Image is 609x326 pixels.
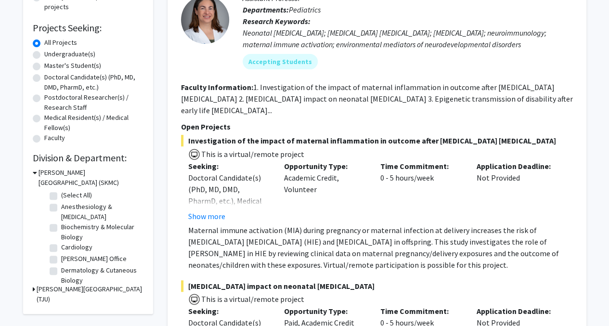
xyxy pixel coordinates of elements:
[7,283,41,319] iframe: Chat
[44,61,101,71] label: Master's Student(s)
[61,222,141,242] label: Biochemistry & Molecular Biology
[181,121,573,132] p: Open Projects
[44,49,95,59] label: Undergraduate(s)
[188,305,270,317] p: Seeking:
[181,82,253,92] b: Faculty Information:
[469,160,566,222] div: Not Provided
[380,160,462,172] p: Time Commitment:
[188,172,270,230] div: Doctoral Candidate(s) (PhD, MD, DMD, PharmD, etc.), Medical Resident(s) / Medical Fellow(s)
[181,135,573,146] span: Investigation of the impact of maternal inflammation in outcome after [MEDICAL_DATA] [MEDICAL_DATA]
[284,160,366,172] p: Opportunity Type:
[61,265,141,286] label: Dermatology & Cutaneous Biology
[243,27,573,50] div: Neonatal [MEDICAL_DATA]; [MEDICAL_DATA] [MEDICAL_DATA]; [MEDICAL_DATA]; neuroimmunology; maternal...
[477,305,558,317] p: Application Deadline:
[44,38,77,48] label: All Projects
[243,16,311,26] b: Research Keywords:
[188,160,270,172] p: Seeking:
[243,5,289,14] b: Departments:
[44,92,143,113] label: Postdoctoral Researcher(s) / Research Staff
[181,82,573,115] fg-read-more: 1. Investigation of the impact of maternal inflammation in outcome after [MEDICAL_DATA] [MEDICAL_...
[243,54,318,69] mat-chip: Accepting Students
[284,305,366,317] p: Opportunity Type:
[37,284,143,304] h3: [PERSON_NAME][GEOGRAPHIC_DATA] (TJU)
[39,168,143,188] h3: [PERSON_NAME][GEOGRAPHIC_DATA] (SKMC)
[188,224,573,271] p: Maternal immune activation (MIA) during pregnancy or maternal infection at delivery increases the...
[44,72,143,92] label: Doctoral Candidate(s) (PhD, MD, DMD, PharmD, etc.)
[200,149,304,159] span: This is a virtual/remote project
[44,113,143,133] label: Medical Resident(s) / Medical Fellow(s)
[188,210,225,222] button: Show more
[289,5,321,14] span: Pediatrics
[33,152,143,164] h2: Division & Department:
[33,22,143,34] h2: Projects Seeking:
[61,190,92,200] label: (Select All)
[181,280,573,292] span: [MEDICAL_DATA] impact on neonatal [MEDICAL_DATA]
[200,294,304,304] span: This is a virtual/remote project
[477,160,558,172] p: Application Deadline:
[380,305,462,317] p: Time Commitment:
[373,160,469,222] div: 0 - 5 hours/week
[44,133,65,143] label: Faculty
[277,160,373,222] div: Academic Credit, Volunteer
[61,202,141,222] label: Anesthesiology & [MEDICAL_DATA]
[61,254,127,264] label: [PERSON_NAME] Office
[61,242,92,252] label: Cardiology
